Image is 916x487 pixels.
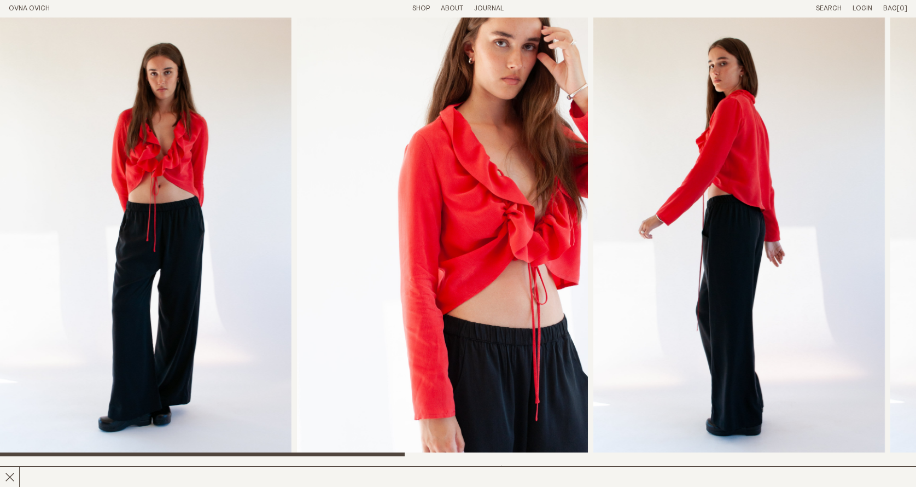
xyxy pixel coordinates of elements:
a: Home [9,5,50,12]
a: Search [816,5,842,12]
div: 3 / 7 [593,18,885,456]
img: Painter Pant [297,18,588,456]
span: Bag [883,5,897,12]
summary: About [441,4,463,14]
a: Login [853,5,872,12]
h2: Painter Pant [9,465,227,481]
img: Painter Pant [593,18,885,456]
a: Journal [474,5,504,12]
a: Shop [412,5,430,12]
span: $340.00 [499,466,529,473]
span: [0] [897,5,907,12]
div: 2 / 7 [297,18,588,456]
